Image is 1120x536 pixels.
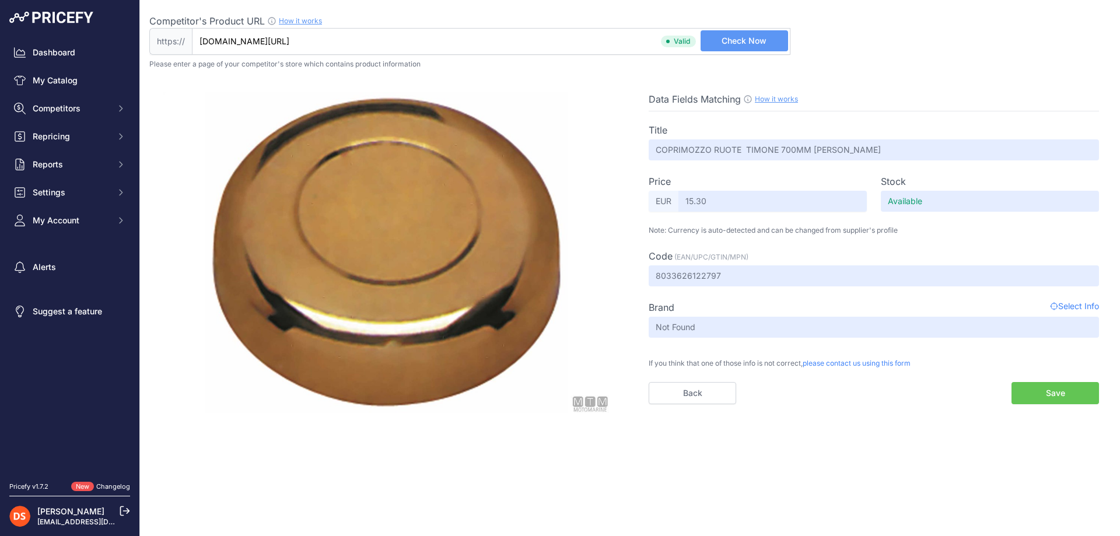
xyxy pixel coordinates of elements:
a: My Catalog [9,70,130,91]
input: - [881,191,1099,212]
p: If you think that one of those info is not correct, [649,352,1099,368]
a: How it works [279,16,322,25]
label: Brand [649,300,674,314]
span: New [71,482,94,492]
p: Note: Currency is auto-detected and can be changed from supplier's profile [649,226,1099,235]
button: Settings [9,182,130,203]
a: How it works [755,94,798,103]
a: Alerts [9,257,130,278]
a: Dashboard [9,42,130,63]
span: Reports [33,159,109,170]
span: please contact us using this form [803,359,911,367]
div: Pricefy v1.7.2 [9,482,48,492]
button: Check Now [701,30,788,51]
span: Code [649,250,673,262]
nav: Sidebar [9,42,130,468]
a: Suggest a feature [9,301,130,322]
input: www.lineanauticaservices.com/product [192,28,790,55]
span: Data Fields Matching [649,93,741,105]
a: [EMAIL_ADDRESS][DOMAIN_NAME] [37,517,159,526]
button: My Account [9,210,130,231]
input: - [678,191,867,212]
input: - [649,317,1099,338]
button: Repricing [9,126,130,147]
span: https:// [149,28,192,55]
label: Title [649,123,667,137]
span: Check Now [722,35,766,47]
input: - [649,265,1099,286]
span: Repricing [33,131,109,142]
button: Reports [9,154,130,175]
span: (EAN/UPC/GTIN/MPN) [674,253,748,261]
button: Save [1012,382,1099,404]
a: Back [649,382,736,404]
span: My Account [33,215,109,226]
label: Price [649,174,671,188]
span: Competitor's Product URL [149,15,265,27]
a: Changelog [96,482,130,491]
a: [PERSON_NAME] [37,506,104,516]
span: Settings [33,187,109,198]
input: - [649,139,1099,160]
button: Competitors [9,98,130,119]
p: Please enter a page of your competitor's store which contains product information [149,59,1111,69]
img: Pricefy Logo [9,12,93,23]
label: Stock [881,174,906,188]
span: Competitors [33,103,109,114]
span: Select Info [1050,300,1099,314]
span: EUR [649,191,678,212]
